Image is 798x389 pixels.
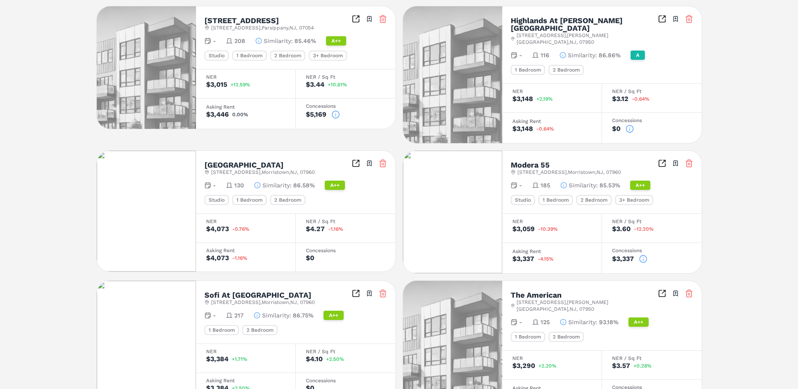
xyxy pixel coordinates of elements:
[206,111,229,118] div: $3,446
[569,181,598,189] span: Similarity :
[232,256,247,261] span: -1.16%
[234,311,244,320] span: 217
[615,195,653,205] div: 3+ Bedroom
[512,219,591,224] div: NER
[634,363,652,368] span: +0.28%
[206,104,285,109] div: Asking Rent
[511,17,658,32] h2: Highlands At [PERSON_NAME][GEOGRAPHIC_DATA]
[234,37,245,45] span: 208
[323,311,344,320] div: A++
[206,248,285,253] div: Asking Rent
[658,289,666,298] a: Inspect Comparables
[632,96,650,101] span: -0.64%
[204,325,239,335] div: 1 Bedroom
[206,356,228,362] div: $3,384
[306,378,385,383] div: Concessions
[612,226,631,232] div: $3.60
[306,356,323,362] div: $4.10
[658,159,666,168] a: Inspect Comparables
[511,161,550,169] h2: Modera 55
[264,37,293,45] span: Similarity :
[211,169,315,176] span: [STREET_ADDRESS] , Morristown , NJ , 07960
[211,24,314,31] span: [STREET_ADDRESS] , Parsippany , NJ , 07054
[326,36,346,45] div: A++
[538,363,557,368] span: +2.20%
[512,362,535,369] div: $3,290
[517,299,658,312] span: [STREET_ADDRESS] , [PERSON_NAME][GEOGRAPHIC_DATA] , NJ , 07950
[306,226,325,232] div: $4.27
[206,75,285,80] div: NER
[309,51,347,61] div: 3+ Bedroom
[538,256,554,261] span: -4.15%
[612,248,692,253] div: Concessions
[568,51,597,59] span: Similarity :
[549,65,584,75] div: 2 Bedroom
[306,219,385,224] div: NER / Sq Ft
[631,51,645,60] div: A
[293,311,313,320] span: 86.75%
[512,125,533,132] div: $3,148
[517,169,621,176] span: [STREET_ADDRESS] , Morristown , NJ , 07960
[232,357,247,362] span: +1.71%
[262,311,291,320] span: Similarity :
[512,96,533,102] div: $3,148
[326,357,344,362] span: +2.50%
[628,317,649,327] div: A++
[204,291,311,299] h2: Sofi At [GEOGRAPHIC_DATA]
[213,311,216,320] span: -
[206,81,227,88] div: $3,015
[511,65,545,75] div: 1 Bedroom
[306,81,324,88] div: $3.44
[511,291,562,299] h2: The American
[612,125,620,132] div: $0
[549,332,584,342] div: 2 Bedroom
[206,349,285,354] div: NER
[512,226,535,232] div: $3,059
[576,195,612,205] div: 2 Bedroom
[306,75,385,80] div: NER / Sq Ft
[232,226,249,232] span: -0.76%
[352,159,360,168] a: Inspect Comparables
[213,37,216,45] span: -
[599,181,620,189] span: 85.53%
[206,255,229,261] div: $4,073
[517,32,658,45] span: [STREET_ADDRESS] , [PERSON_NAME][GEOGRAPHIC_DATA] , NJ , 07950
[204,161,284,169] h2: [GEOGRAPHIC_DATA]
[568,318,597,326] span: Similarity :
[232,195,267,205] div: 1 Bedroom
[612,256,634,262] div: $3,337
[213,181,216,189] span: -
[306,248,385,253] div: Concessions
[512,356,591,361] div: NER
[612,219,692,224] div: NER / Sq Ft
[270,51,305,61] div: 2 Bedroom
[204,195,229,205] div: Studio
[538,195,573,205] div: 1 Bedroom
[306,349,385,354] div: NER / Sq Ft
[599,318,618,326] span: 93.18%
[328,82,347,87] span: +10.61%
[206,226,229,232] div: $4,073
[538,226,558,232] span: -10.39%
[306,104,385,109] div: Concessions
[541,318,550,326] span: 125
[328,226,343,232] span: -1.16%
[519,51,522,59] span: -
[630,181,650,190] div: A++
[206,219,285,224] div: NER
[612,96,628,102] div: $3.12
[512,249,591,254] div: Asking Rent
[242,325,278,335] div: 2 Bedroom
[612,356,692,361] div: NER / Sq Ft
[270,195,305,205] div: 2 Bedroom
[512,89,591,94] div: NER
[512,119,591,124] div: Asking Rent
[599,51,620,59] span: 86.86%
[306,111,326,118] div: $5,169
[541,51,549,59] span: 116
[306,255,314,261] div: $0
[512,256,534,262] div: $3,337
[211,299,315,306] span: [STREET_ADDRESS] , Morristown , NJ , 07960
[206,378,285,383] div: Asking Rent
[232,51,267,61] div: 1 Bedroom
